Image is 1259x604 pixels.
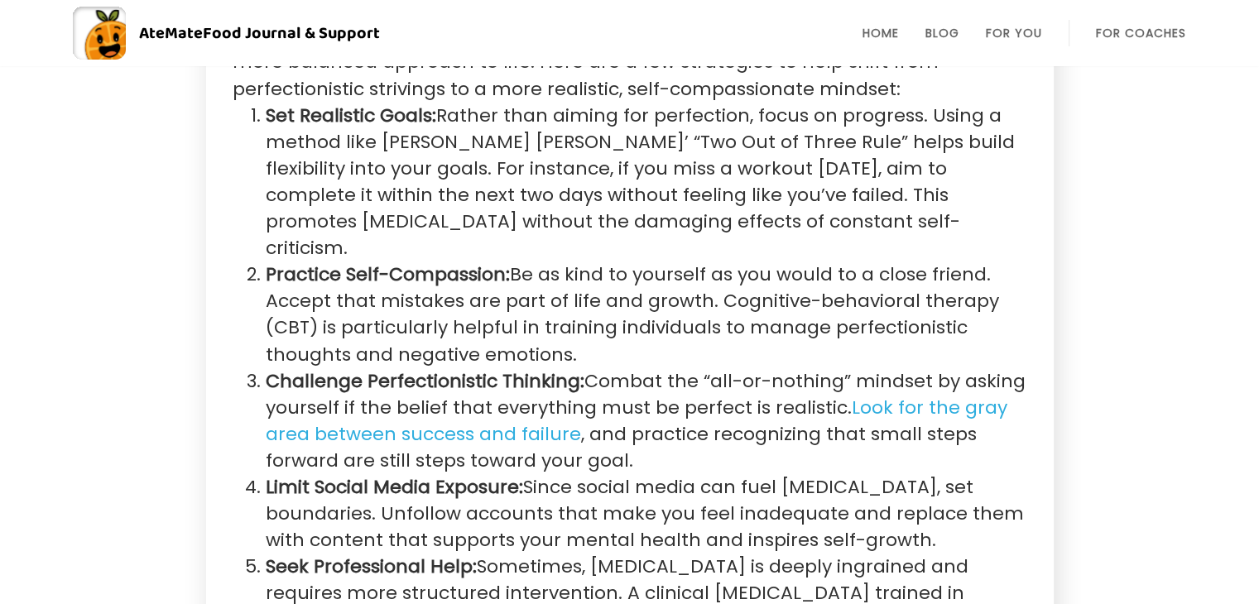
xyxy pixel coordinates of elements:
[126,20,380,46] div: AteMate
[266,553,477,578] strong: Seek Professional Help:
[73,7,1186,60] a: AteMateFood Journal & Support
[266,394,1007,447] a: Look for the gray area between success and failure
[266,367,1027,473] li: Combat the “all-or-nothing” mindset by asking yourself if the belief that everything must be perf...
[986,26,1042,40] a: For You
[266,103,1027,261] li: Rather than aiming for perfection, focus on progress. Using a method like [PERSON_NAME] [PERSON_N...
[266,367,584,393] strong: Challenge Perfectionistic Thinking:
[863,26,899,40] a: Home
[266,473,1027,553] li: Since social media can fuel [MEDICAL_DATA], set boundaries. Unfollow accounts that make you feel ...
[266,261,1027,367] li: Be as kind to yourself as you would to a close friend. Accept that mistakes are part of life and ...
[266,473,523,499] strong: Limit Social Media Exposure:
[203,20,380,46] span: Food Journal & Support
[1096,26,1186,40] a: For Coaches
[925,26,959,40] a: Blog
[266,103,436,128] strong: Set Realistic Goals:
[266,261,510,287] strong: Practice Self-Compassion:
